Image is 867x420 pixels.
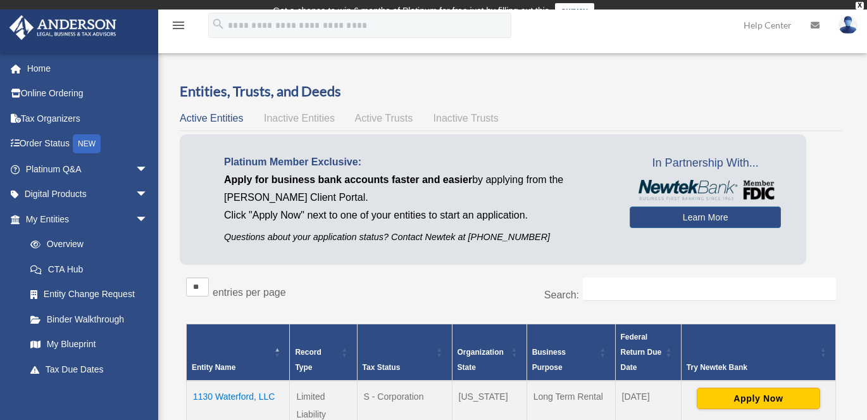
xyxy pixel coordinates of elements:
[355,113,413,124] span: Active Trusts
[18,357,161,382] a: Tax Due Dates
[555,3,594,18] a: survey
[73,134,101,153] div: NEW
[636,180,775,200] img: NewtekBankLogoSM.png
[171,18,186,33] i: menu
[9,207,161,232] a: My Entitiesarrow_drop_down
[9,131,167,157] a: Order StatusNEW
[180,82,842,101] h3: Entities, Trusts, and Deeds
[224,207,611,224] p: Click "Apply Now" next to one of your entities to start an application.
[839,16,858,34] img: User Pic
[630,153,781,174] span: In Partnership With...
[224,171,611,207] p: by applying from the [PERSON_NAME] Client Portal.
[295,348,321,372] span: Record Type
[9,182,167,207] a: Digital Productsarrow_drop_down
[18,257,161,282] a: CTA Hub
[290,324,357,381] th: Record Type: Activate to sort
[357,324,452,381] th: Tax Status: Activate to sort
[9,106,167,131] a: Tax Organizers
[697,388,820,409] button: Apply Now
[630,207,781,228] a: Learn More
[135,207,161,232] span: arrow_drop_down
[135,182,161,208] span: arrow_drop_down
[180,113,243,124] span: Active Entities
[433,113,499,124] span: Inactive Trusts
[187,324,290,381] th: Entity Name: Activate to invert sorting
[681,324,835,381] th: Try Newtek Bank : Activate to sort
[9,156,167,182] a: Platinum Q&Aarrow_drop_down
[171,22,186,33] a: menu
[211,17,225,31] i: search
[532,348,566,372] span: Business Purpose
[363,363,401,372] span: Tax Status
[273,3,549,18] div: Get a chance to win 6 months of Platinum for free just by filling out this
[6,15,120,40] img: Anderson Advisors Platinum Portal
[615,324,681,381] th: Federal Return Due Date: Activate to sort
[18,232,154,257] a: Overview
[458,348,504,372] span: Organization State
[264,113,335,124] span: Inactive Entities
[9,81,167,106] a: Online Ordering
[9,56,167,81] a: Home
[544,290,579,300] label: Search:
[687,360,816,375] div: Try Newtek Bank
[213,287,286,298] label: entries per page
[18,282,161,307] a: Entity Change Request
[135,156,161,182] span: arrow_drop_down
[18,332,161,357] a: My Blueprint
[452,324,527,381] th: Organization State: Activate to sort
[192,363,235,372] span: Entity Name
[224,153,611,171] p: Platinum Member Exclusive:
[224,229,611,245] p: Questions about your application status? Contact Newtek at [PHONE_NUMBER]
[18,307,161,332] a: Binder Walkthrough
[224,174,472,185] span: Apply for business bank accounts faster and easier
[856,2,864,10] div: close
[527,324,615,381] th: Business Purpose: Activate to sort
[621,333,662,372] span: Federal Return Due Date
